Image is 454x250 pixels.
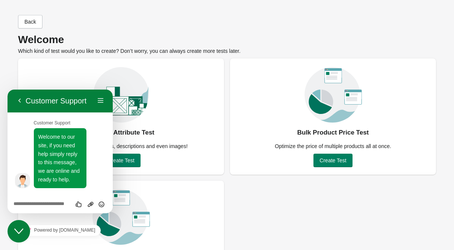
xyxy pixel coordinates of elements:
span: Create Test [319,157,346,163]
iframe: chat widget [8,90,113,213]
div: Optimize the price of multiple products all at once. [270,142,396,150]
button: Back [18,15,42,28]
span: Back [24,19,36,25]
iframe: chat widget [8,222,113,239]
span: Create Test [107,157,134,163]
div: Which kind of test would you like to create? Don’t worry, you can always create more tests later. [18,36,436,55]
iframe: chat widget [8,220,32,243]
button: Create Test [101,154,140,167]
div: Product Attribute Test [88,127,154,139]
div: Group of buttons [66,111,99,118]
button: Upload File [77,111,88,118]
div: Bulk Product Price Test [297,127,369,139]
button: Insert emoji [88,111,99,118]
button: Create Test [313,154,352,167]
div: Rate this chat [66,111,78,118]
p: Welcome [18,36,436,43]
div: Test different titles, prices, descriptions and even images! [50,142,192,150]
